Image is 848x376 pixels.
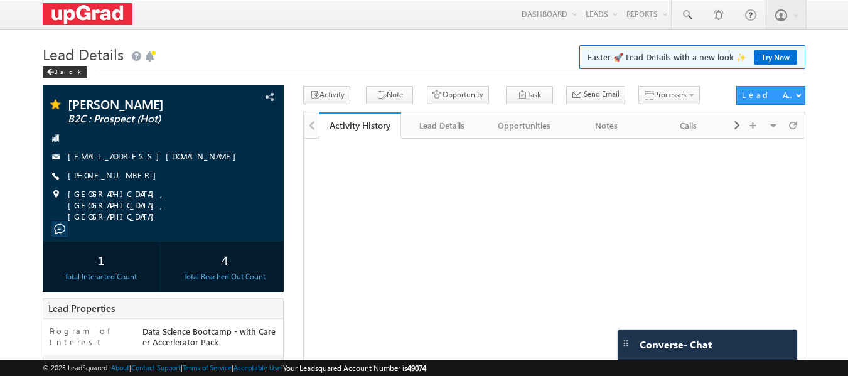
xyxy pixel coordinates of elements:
[48,302,115,314] span: Lead Properties
[658,118,719,133] div: Calls
[68,98,217,110] span: [PERSON_NAME]
[43,362,426,374] span: © 2025 LeadSquared | | | | |
[303,86,350,104] button: Activity
[233,363,281,372] a: Acceptable Use
[68,169,163,180] a: [PHONE_NUMBER]
[493,118,554,133] div: Opportunities
[46,248,156,271] div: 1
[43,44,124,64] span: Lead Details
[742,89,795,100] div: Lead Actions
[427,86,489,104] button: Opportunity
[43,65,94,76] a: Back
[366,86,413,104] button: Note
[621,338,631,348] img: carter-drag
[68,113,217,126] span: B2C : Prospect (Hot)
[283,363,426,373] span: Your Leadsquared Account Number is
[411,118,472,133] div: Lead Details
[68,188,262,222] span: [GEOGRAPHIC_DATA], [GEOGRAPHIC_DATA], [GEOGRAPHIC_DATA]
[111,363,129,372] a: About
[131,363,181,372] a: Contact Support
[654,90,686,99] span: Processes
[566,86,625,104] button: Send Email
[319,112,401,139] a: Activity History
[638,86,700,104] button: Processes
[566,112,648,139] a: Notes
[584,89,620,100] span: Send Email
[506,86,553,104] button: Task
[736,86,805,105] button: Lead Actions
[43,66,87,78] div: Back
[401,112,483,139] a: Lead Details
[183,363,232,372] a: Terms of Service
[588,51,797,63] span: Faster 🚀 Lead Details with a new look ✨
[407,363,426,373] span: 49074
[483,112,566,139] a: Opportunities
[50,325,131,348] label: Program of Interest
[139,325,284,353] div: Data Science Bootcamp - with Career Accerlerator Pack
[46,271,156,282] div: Total Interacted Count
[648,112,730,139] a: Calls
[576,118,636,133] div: Notes
[169,271,280,282] div: Total Reached Out Count
[328,119,392,131] div: Activity History
[169,248,280,271] div: 4
[754,50,797,65] a: Try Now
[68,151,242,161] a: [EMAIL_ADDRESS][DOMAIN_NAME]
[640,339,712,350] span: Converse - Chat
[43,3,133,25] img: Custom Logo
